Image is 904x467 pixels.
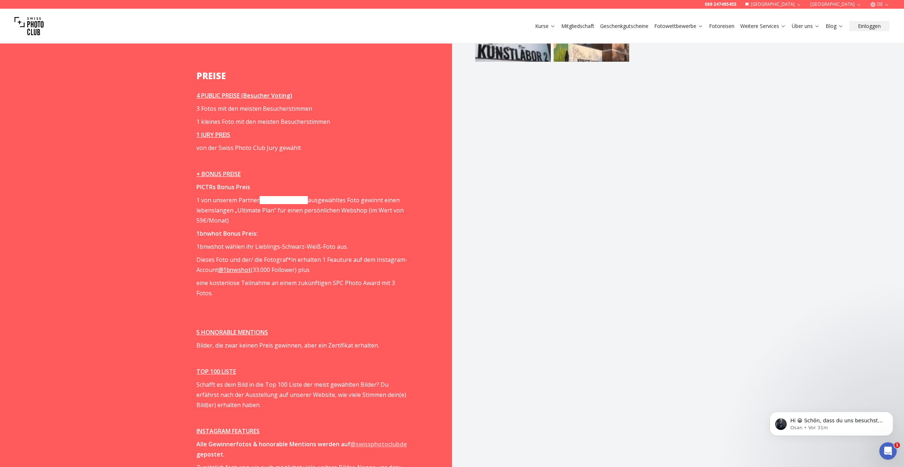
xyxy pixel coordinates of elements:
p: Dieses Foto und der/ die Fotograf*in erhalten 1 Feauture auf dem Instagram-Account (33.000 Follow... [196,255,409,275]
strong: Alle Gewinnerfotos & honorable Mentions werden auf [196,440,350,448]
a: Kurse [535,23,555,30]
a: Blog [826,23,843,30]
a: Fotowettbewerbe [654,23,703,30]
p: 1bnwshot wählen ihr Lieblings-Schwarz-Weiß-Foto aus. [196,241,409,252]
p: Schafft es dein Bild in die Top 100 Liste der meist gewählten Bilder? Du erfährst nach der Ausste... [196,379,409,410]
u: + BONUS PREISE [196,170,241,178]
p: 1 von unserem Partner ausgewähltes Foto gewinnt einen lebenslangen „Ultimate Plan“ für einen pers... [196,195,409,226]
button: Weitere Services [737,21,789,31]
a: Fotoreisen [709,23,734,30]
a: Über uns [792,23,820,30]
iframe: Intercom notifications Nachricht [759,397,904,447]
strong: PICTRs Bonus Preis [196,183,250,191]
u: TOP 100 LISTE [196,367,236,375]
a: Mitgliedschaft [561,23,594,30]
button: Kurse [532,21,558,31]
img: Swiss photo club [15,12,44,41]
span: von der Swiss Photo Club Jury gewählt [196,144,301,152]
a: [DOMAIN_NAME] [260,196,308,204]
button: Geschenkgutscheine [597,21,651,31]
p: eine kostenlose Teilnahme an einem zukünftigen SPC Photo Award mit 3 Fotos. [196,278,409,298]
button: Einloggen [849,21,889,31]
a: @swissphotoclubde [350,440,407,448]
u: INSTAGRAM FEATURES [196,427,260,435]
button: Über uns [789,21,823,31]
a: @1bnwshot [218,266,251,274]
a: 069 247495455 [705,1,736,7]
u: 1 JURY PREIS [196,131,230,139]
span: 3 Fotos mit den meisten Besucherstimmen [196,105,312,113]
a: Weitere Services [740,23,786,30]
button: Fotowettbewerbe [651,21,706,31]
strong: PREISE [196,70,226,82]
u: 5 HONORABLE MENTIONS [196,328,268,336]
iframe: Intercom live chat [879,442,897,460]
button: Fotoreisen [706,21,737,31]
button: Blog [823,21,846,31]
span: 1 kleines Foto mit den meisten Besucherstimmen [196,118,330,126]
u: 4 PUBLIC PREISE (Besucher Voting) [196,92,292,100]
strong: gepostet. [196,450,225,458]
a: Geschenkgutscheine [600,23,648,30]
span: 1 [894,442,900,448]
p: Bilder, die zwar keinen Preis gewinnen, aber ein Zertifikat erhalten. [196,340,409,350]
button: Mitgliedschaft [558,21,597,31]
strong: 1bnwhot Bonus Preis: [196,230,258,237]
